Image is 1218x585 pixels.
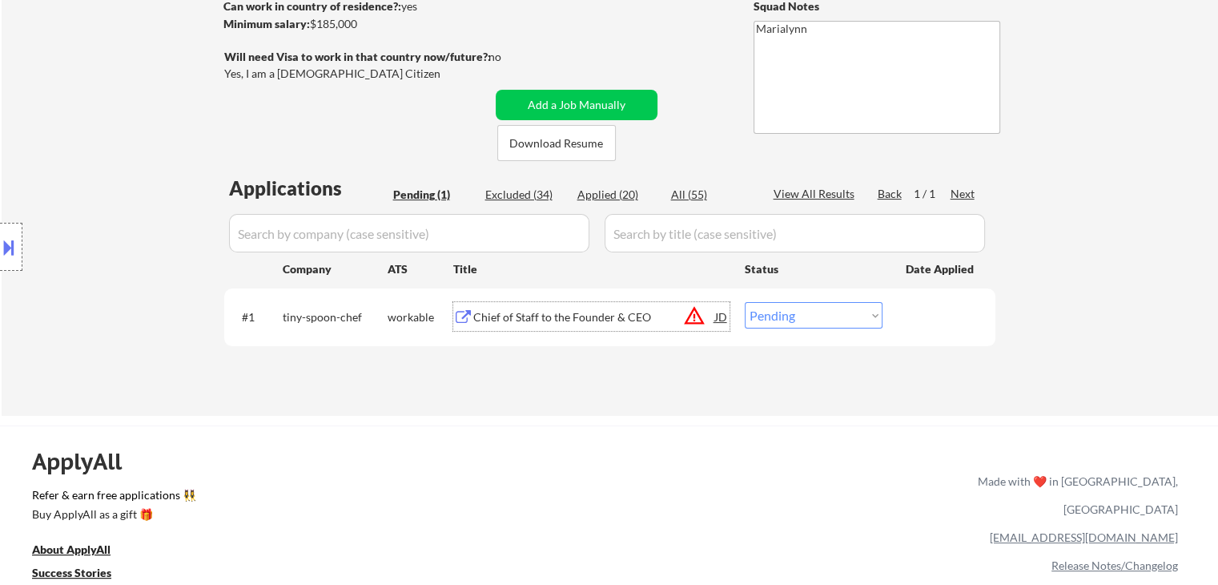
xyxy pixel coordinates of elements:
[473,309,715,325] div: Chief of Staff to the Founder & CEO
[878,186,903,202] div: Back
[32,566,111,579] u: Success Stories
[229,214,589,252] input: Search by company (case sensitive)
[971,467,1178,523] div: Made with ❤️ in [GEOGRAPHIC_DATA], [GEOGRAPHIC_DATA]
[224,50,491,63] strong: Will need Visa to work in that country now/future?:
[223,17,310,30] strong: Minimum salary:
[951,186,976,202] div: Next
[32,565,133,585] a: Success Stories
[283,309,388,325] div: tiny-spoon-chef
[774,186,859,202] div: View All Results
[388,309,453,325] div: workable
[714,302,730,331] div: JD
[32,543,111,556] u: About ApplyAll
[32,542,133,562] a: About ApplyAll
[497,125,616,161] button: Download Resume
[914,186,951,202] div: 1 / 1
[32,448,140,475] div: ApplyAll
[283,261,388,277] div: Company
[605,214,985,252] input: Search by title (case sensitive)
[393,187,473,203] div: Pending (1)
[223,16,490,32] div: $185,000
[32,506,192,526] a: Buy ApplyAll as a gift 🎁
[32,490,643,506] a: Refer & earn free applications 👯‍♀️
[671,187,751,203] div: All (55)
[229,179,388,198] div: Applications
[577,187,657,203] div: Applied (20)
[488,49,534,65] div: no
[906,261,976,277] div: Date Applied
[990,531,1178,544] a: [EMAIL_ADDRESS][DOMAIN_NAME]
[683,305,705,327] button: warning_amber
[485,187,565,203] div: Excluded (34)
[453,261,730,277] div: Title
[32,509,192,520] div: Buy ApplyAll as a gift 🎁
[1051,559,1178,572] a: Release Notes/Changelog
[745,254,882,283] div: Status
[496,90,657,120] button: Add a Job Manually
[388,261,453,277] div: ATS
[224,66,495,82] div: Yes, I am a [DEMOGRAPHIC_DATA] Citizen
